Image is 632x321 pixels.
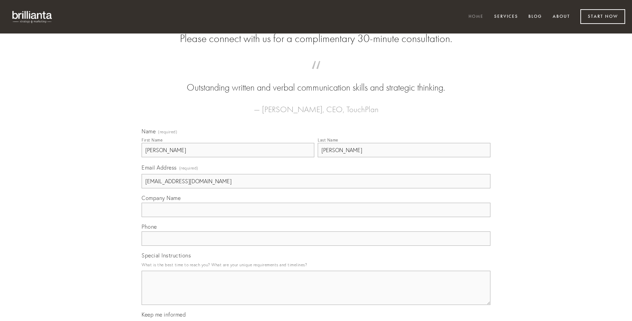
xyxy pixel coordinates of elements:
[158,130,177,134] span: (required)
[153,68,479,81] span: “
[142,260,490,269] p: What is the best time to reach you? What are your unique requirements and timelines?
[142,195,181,201] span: Company Name
[153,68,479,94] blockquote: Outstanding written and verbal communication skills and strategic thinking.
[318,137,338,143] div: Last Name
[548,11,575,23] a: About
[464,11,488,23] a: Home
[490,11,523,23] a: Services
[142,164,177,171] span: Email Address
[142,223,157,230] span: Phone
[524,11,547,23] a: Blog
[153,94,479,116] figcaption: — [PERSON_NAME], CEO, TouchPlan
[142,311,186,318] span: Keep me informed
[142,32,490,45] h2: Please connect with us for a complimentary 30-minute consultation.
[142,137,162,143] div: First Name
[142,128,156,135] span: Name
[179,163,198,173] span: (required)
[580,9,625,24] a: Start Now
[7,7,58,27] img: brillianta - research, strategy, marketing
[142,252,191,259] span: Special Instructions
